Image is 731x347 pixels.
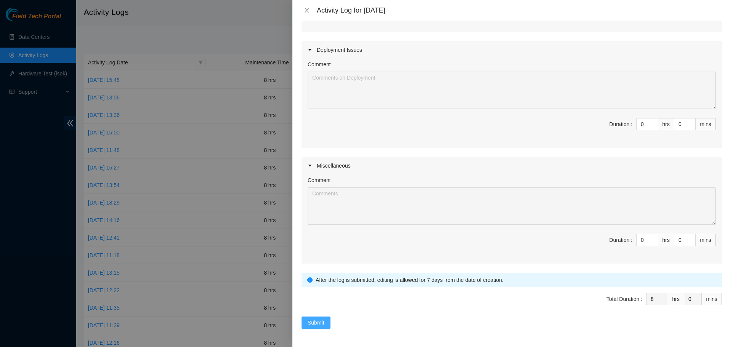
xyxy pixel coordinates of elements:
button: Submit [302,317,330,329]
span: close [304,7,310,13]
span: Submit [308,318,324,327]
div: Deployment Issues [302,41,722,59]
div: hrs [668,293,684,305]
div: Total Duration : [607,295,642,303]
label: Comment [308,60,331,69]
div: Duration : [609,236,632,244]
div: Activity Log for [DATE] [317,6,722,14]
div: Miscellaneous [302,157,722,174]
div: Duration : [609,120,632,128]
span: caret-right [308,48,312,52]
div: mins [702,293,722,305]
div: hrs [658,118,674,130]
div: After the log is submitted, editing is allowed for 7 days from the date of creation. [316,276,716,284]
div: mins [696,234,716,246]
div: hrs [658,234,674,246]
span: caret-right [308,163,312,168]
span: info-circle [307,277,313,283]
label: Comment [308,176,331,184]
div: mins [696,118,716,130]
textarea: Comment [308,187,716,225]
button: Close [302,7,312,14]
textarea: Comment [308,72,716,109]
